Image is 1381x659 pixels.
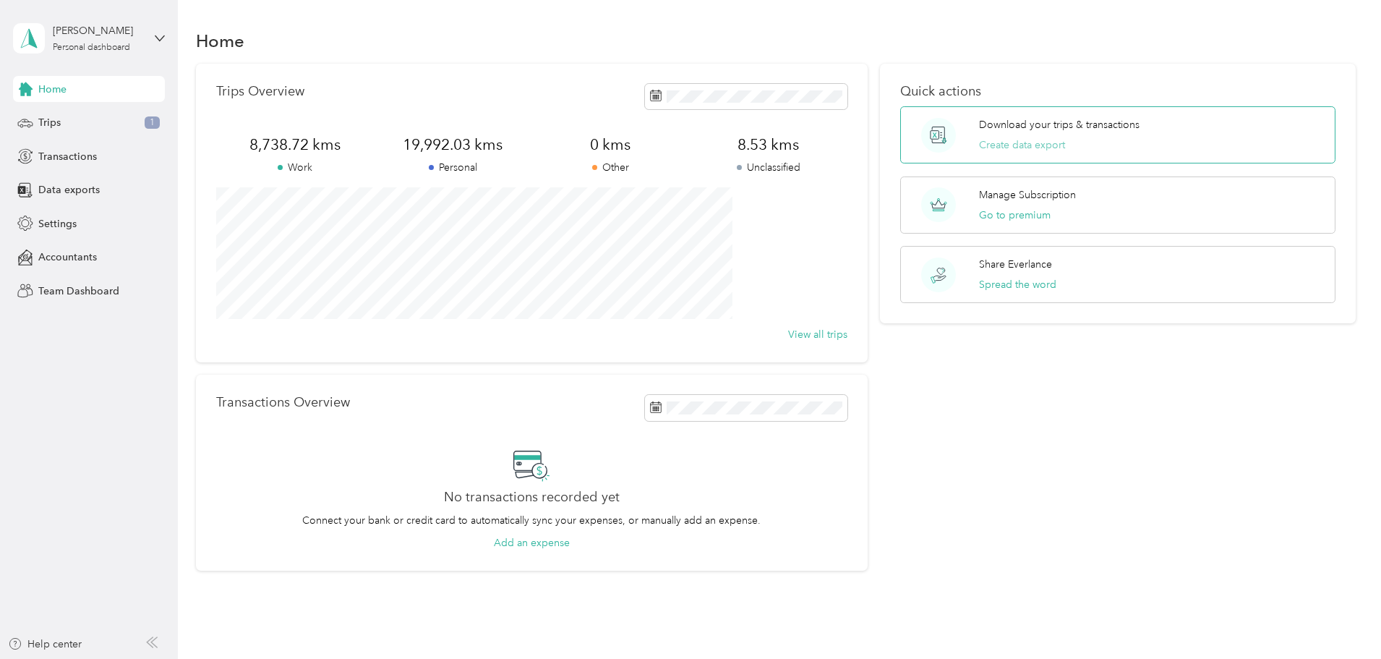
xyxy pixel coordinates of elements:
[38,115,61,130] span: Trips
[979,208,1051,223] button: Go to premium
[900,84,1335,99] p: Quick actions
[788,327,847,342] button: View all trips
[979,257,1052,272] p: Share Everlance
[216,135,374,155] span: 8,738.72 kms
[979,187,1076,203] p: Manage Subscription
[689,160,847,175] p: Unclassified
[38,82,67,97] span: Home
[216,395,350,410] p: Transactions Overview
[196,33,244,48] h1: Home
[145,116,160,129] span: 1
[531,160,689,175] p: Other
[689,135,847,155] span: 8.53 kms
[53,23,143,38] div: [PERSON_NAME]
[302,513,761,528] p: Connect your bank or credit card to automatically sync your expenses, or manually add an expense.
[979,117,1140,132] p: Download your trips & transactions
[38,182,100,197] span: Data exports
[444,490,620,505] h2: No transactions recorded yet
[216,160,374,175] p: Work
[38,250,97,265] span: Accountants
[494,535,570,550] button: Add an expense
[374,160,531,175] p: Personal
[979,137,1065,153] button: Create data export
[531,135,689,155] span: 0 kms
[53,43,130,52] div: Personal dashboard
[979,277,1056,292] button: Spread the word
[38,284,119,299] span: Team Dashboard
[8,637,82,652] button: Help center
[38,149,97,164] span: Transactions
[374,135,531,155] span: 19,992.03 kms
[38,216,77,231] span: Settings
[1300,578,1381,659] iframe: Everlance-gr Chat Button Frame
[216,84,304,99] p: Trips Overview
